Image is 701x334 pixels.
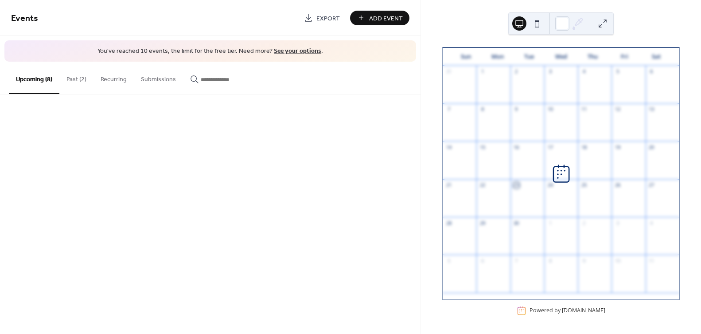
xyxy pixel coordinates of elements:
[479,257,486,264] div: 6
[648,182,655,189] div: 27
[445,106,452,113] div: 7
[609,48,641,66] div: Fri
[514,48,545,66] div: Tue
[580,257,587,264] div: 9
[648,220,655,226] div: 4
[648,106,655,113] div: 13
[648,257,655,264] div: 11
[479,106,486,113] div: 8
[134,62,183,93] button: Submissions
[513,182,520,189] div: 23
[513,220,520,226] div: 30
[513,144,520,150] div: 16
[11,10,38,27] span: Events
[640,48,672,66] div: Sat
[274,45,321,57] a: See your options
[614,182,621,189] div: 26
[93,62,134,93] button: Recurring
[445,68,452,75] div: 31
[479,68,486,75] div: 1
[580,182,587,189] div: 25
[513,257,520,264] div: 7
[513,106,520,113] div: 9
[316,14,340,23] span: Export
[614,257,621,264] div: 10
[547,182,553,189] div: 24
[547,144,553,150] div: 17
[445,220,452,226] div: 28
[547,220,553,226] div: 1
[648,68,655,75] div: 6
[580,106,587,113] div: 11
[614,106,621,113] div: 12
[614,144,621,150] div: 19
[297,11,347,25] a: Export
[482,48,514,66] div: Mon
[13,47,407,56] span: You've reached 10 events, the limit for the free tier. Need more? .
[562,307,605,314] a: [DOMAIN_NAME]
[479,182,486,189] div: 22
[648,144,655,150] div: 20
[614,220,621,226] div: 3
[479,220,486,226] div: 29
[580,220,587,226] div: 2
[530,307,605,314] div: Powered by
[445,257,452,264] div: 5
[547,68,553,75] div: 3
[479,144,486,150] div: 15
[545,48,577,66] div: Wed
[9,62,59,94] button: Upcoming (8)
[547,257,553,264] div: 8
[513,68,520,75] div: 2
[59,62,93,93] button: Past (2)
[547,106,553,113] div: 10
[580,68,587,75] div: 4
[577,48,609,66] div: Thu
[614,68,621,75] div: 5
[445,144,452,150] div: 14
[445,182,452,189] div: 21
[580,144,587,150] div: 18
[450,48,482,66] div: Sun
